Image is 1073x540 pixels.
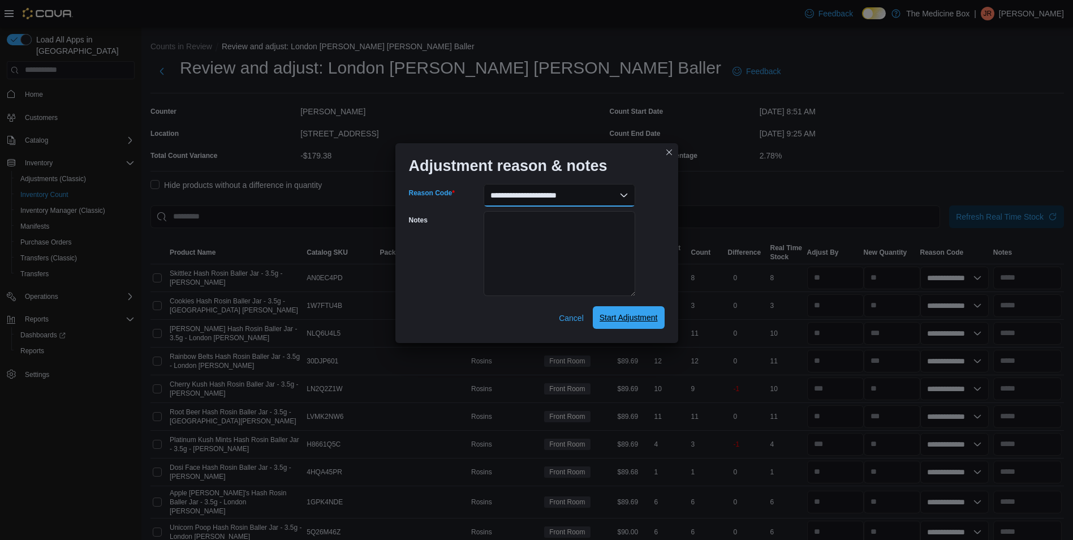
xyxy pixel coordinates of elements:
span: Cancel [559,312,584,324]
button: Cancel [554,307,588,329]
button: Closes this modal window [662,145,676,159]
span: Start Adjustment [600,312,658,323]
h1: Adjustment reason & notes [409,157,607,175]
button: Start Adjustment [593,306,665,329]
label: Reason Code [409,188,455,198]
label: Notes [409,216,428,225]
